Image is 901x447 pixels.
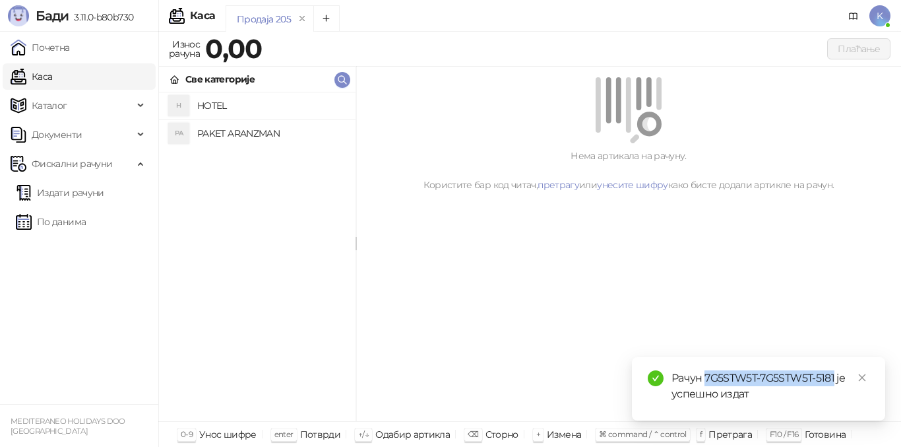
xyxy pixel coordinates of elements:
[237,12,291,26] div: Продаја 205
[205,32,262,65] strong: 0,00
[843,5,864,26] a: Документација
[700,429,702,439] span: f
[869,5,890,26] span: K
[313,5,340,32] button: Add tab
[770,429,798,439] span: F10 / F16
[69,11,133,23] span: 3.11.0-b80b730
[827,38,890,59] button: Плаћање
[536,429,540,439] span: +
[199,426,257,443] div: Унос шифре
[805,426,846,443] div: Готовина
[11,34,70,61] a: Почетна
[358,429,369,439] span: ↑/↓
[197,95,345,116] h4: HOTEL
[185,72,255,86] div: Све категорије
[159,92,356,421] div: grid
[671,370,869,402] div: Рачун 7G5STW5T-7G5STW5T-5181 је успешно издат
[190,11,215,21] div: Каса
[300,426,341,443] div: Потврди
[468,429,478,439] span: ⌫
[648,370,664,386] span: check-circle
[36,8,69,24] span: Бади
[485,426,518,443] div: Сторно
[168,95,189,116] div: H
[181,429,193,439] span: 0-9
[855,370,869,385] a: Close
[547,426,581,443] div: Измена
[8,5,29,26] img: Logo
[11,63,52,90] a: Каса
[294,13,311,24] button: remove
[857,373,867,382] span: close
[168,123,189,144] div: PA
[32,151,112,177] span: Фискални рачуни
[599,429,687,439] span: ⌘ command / ⌃ control
[597,179,668,191] a: унесите шифру
[708,426,752,443] div: Претрага
[538,179,579,191] a: претрагу
[197,123,345,144] h4: PAKET ARANZMAN
[375,426,450,443] div: Одабир артикла
[32,92,67,119] span: Каталог
[166,36,202,62] div: Износ рачуна
[32,121,82,148] span: Документи
[16,209,86,235] a: По данима
[16,180,104,206] a: Издати рачуни
[11,417,125,436] small: MEDITERANEO HOLIDAYS DOO [GEOGRAPHIC_DATA]
[274,429,294,439] span: enter
[372,149,885,192] div: Нема артикала на рачуну. Користите бар код читач, или како бисте додали артикле на рачун.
